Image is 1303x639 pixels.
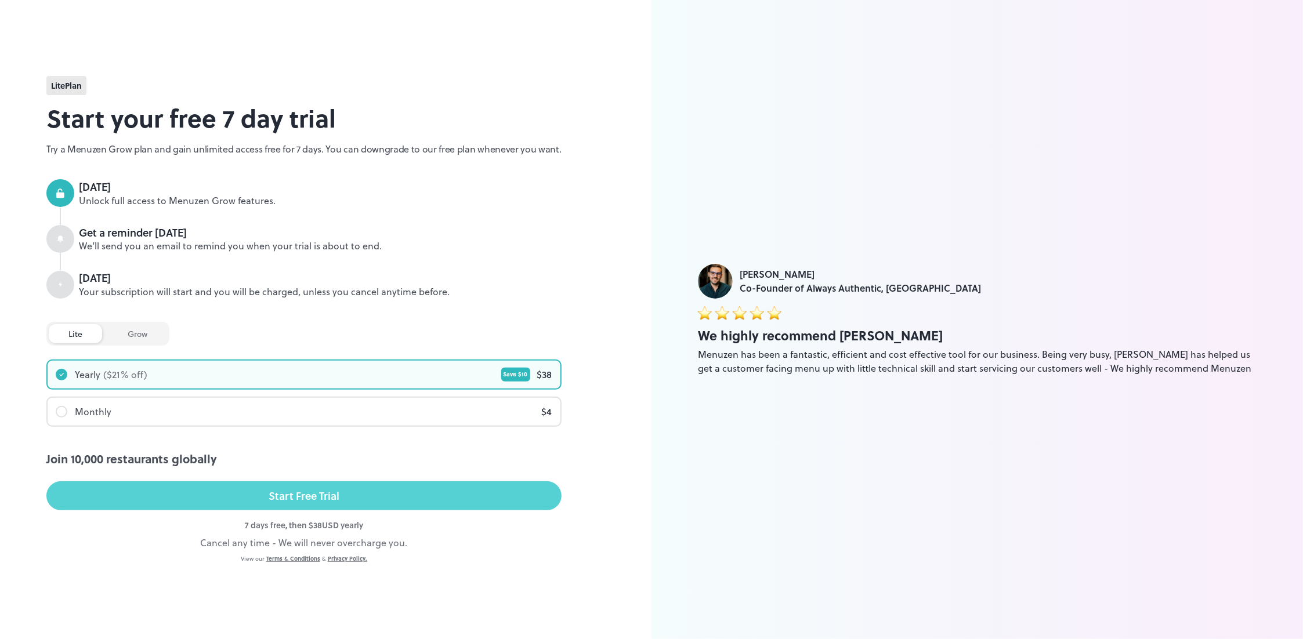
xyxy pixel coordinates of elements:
p: Try a Menuzen Grow plan and gain unlimited access free for 7 days. You can downgrade to our free ... [46,142,562,156]
h2: Start your free 7 day trial [46,100,562,136]
div: Cancel any time - We will never overcharge you. [46,536,562,550]
div: View our & [46,554,562,563]
div: 7 days free, then $ 38 USD yearly [46,519,562,531]
img: star [750,306,764,319]
img: Jade Hajj [698,264,733,299]
div: Save $ 10 [501,368,530,382]
div: [PERSON_NAME] [740,267,981,281]
div: Unlock full access to Menuzen Grow features. [79,194,562,208]
div: $ 38 [537,368,552,382]
img: star [715,306,729,319]
div: Co-Founder of Always Authentic, [GEOGRAPHIC_DATA] [740,281,981,295]
button: Start Free Trial [46,481,562,510]
div: [DATE] [79,179,562,194]
span: lite Plan [51,79,82,92]
img: star [768,306,781,319]
div: Join 10,000 restaurants globally [46,450,562,467]
div: lite [49,324,102,343]
div: $ 4 [542,405,552,419]
a: Privacy Policy. [328,554,367,562]
img: star [733,306,747,319]
div: Get a reminder [DATE] [79,225,562,240]
div: Your subscription will start and you will be charged, unless you cancel anytime before. [79,285,562,299]
div: Menuzen has been a fantastic, efficient and cost effective tool for our business. Being very busy... [698,347,1257,375]
img: star [698,306,712,319]
div: grow [108,324,167,343]
div: Start Free Trial [269,487,339,504]
div: ($ 21 % off) [103,368,147,382]
div: [DATE] [79,270,562,285]
div: Monthly [75,405,111,419]
a: Terms & Conditions [266,554,320,562]
div: Yearly [75,368,100,382]
div: We’ll send you an email to remind you when your trial is about to end. [79,239,562,253]
div: We highly recommend [PERSON_NAME] [698,326,1257,345]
